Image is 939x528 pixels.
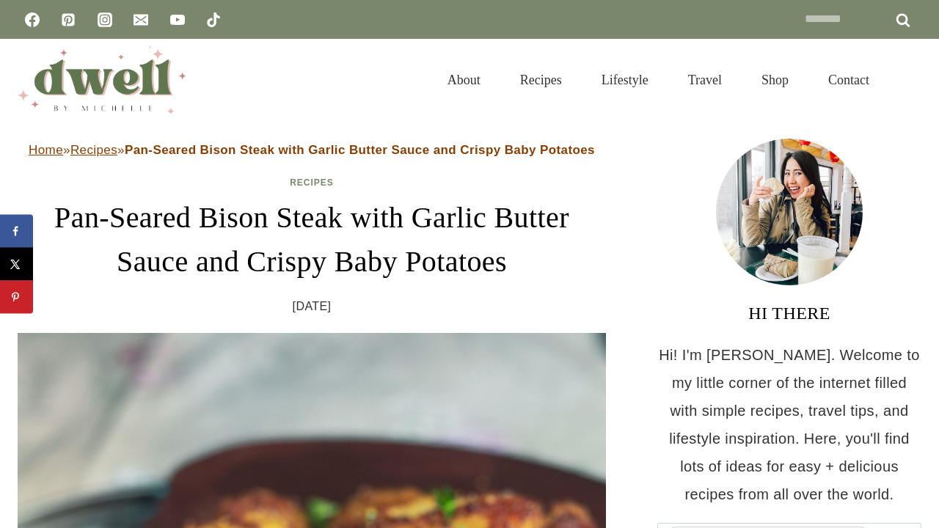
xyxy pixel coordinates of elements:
[582,54,668,106] a: Lifestyle
[428,54,500,106] a: About
[657,300,921,326] h3: HI THERE
[29,143,63,157] a: Home
[199,5,228,34] a: TikTok
[163,5,192,34] a: YouTube
[657,341,921,508] p: Hi! I'm [PERSON_NAME]. Welcome to my little corner of the internet filled with simple recipes, tr...
[808,54,889,106] a: Contact
[428,54,889,106] nav: Primary Navigation
[90,5,120,34] a: Instagram
[896,67,921,92] button: View Search Form
[18,5,47,34] a: Facebook
[29,143,595,157] span: » »
[18,196,606,284] h1: Pan-Seared Bison Steak with Garlic Butter Sauce and Crispy Baby Potatoes
[293,296,332,318] time: [DATE]
[742,54,808,106] a: Shop
[290,177,334,188] a: Recipes
[126,5,156,34] a: Email
[500,54,582,106] a: Recipes
[125,143,595,157] strong: Pan-Seared Bison Steak with Garlic Butter Sauce and Crispy Baby Potatoes
[54,5,83,34] a: Pinterest
[668,54,742,106] a: Travel
[70,143,117,157] a: Recipes
[18,46,186,114] img: DWELL by michelle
